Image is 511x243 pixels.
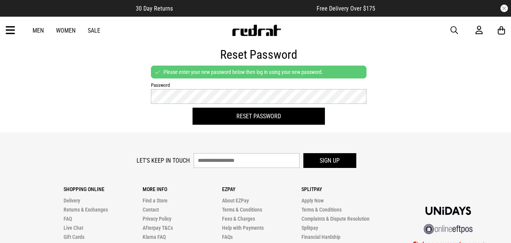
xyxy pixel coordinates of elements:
a: Returns & Exchanges [64,207,108,213]
a: Sale [88,27,100,34]
a: Men [33,27,44,34]
button: Sign up [303,153,356,168]
a: Terms & Conditions [301,207,342,213]
a: Financial Hardship [301,234,340,240]
p: Shopping Online [64,186,143,192]
a: Live Chat [64,225,83,231]
a: Klarna FAQ [143,234,166,240]
a: Apply Now [301,198,324,204]
a: Women [56,27,76,34]
p: Splitpay [301,186,381,192]
a: Delivery [64,198,80,204]
a: Terms & Conditions [222,207,262,213]
span: 30 Day Returns [136,5,173,12]
a: FAQ [64,216,72,222]
a: Fees & Charges [222,216,255,222]
a: About EZPay [222,198,249,204]
a: Gift Cards [64,234,84,240]
img: online eftpos [424,224,473,234]
img: Unidays [426,207,471,215]
a: Contact [143,207,159,213]
a: Find a Store [143,198,168,204]
p: Ezpay [222,186,301,192]
a: Afterpay T&Cs [143,225,173,231]
label: Password [151,82,367,88]
h1: Reset Password [151,47,367,62]
label: Please enter your new password below then log in using your new password. [163,69,323,75]
p: More Info [143,186,222,192]
span: Free Delivery Over $175 [317,5,375,12]
a: Complaints & Dispute Resolution [301,216,370,222]
a: Splitpay [301,225,318,231]
button: Reset Password [193,108,325,125]
a: Privacy Policy [143,216,171,222]
a: FAQs [222,234,233,240]
label: Let's keep in touch [137,157,190,164]
iframe: Customer reviews powered by Trustpilot [188,5,301,12]
a: Help with Payments [222,225,264,231]
img: Redrat logo [231,25,281,36]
